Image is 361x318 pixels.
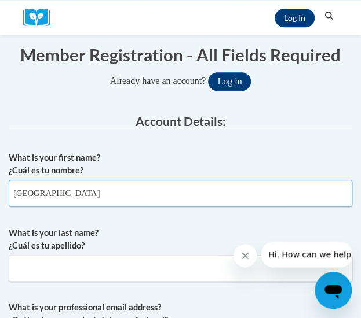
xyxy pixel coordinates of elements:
iframe: Button to launch messaging window [315,272,352,309]
h1: Member Registration - All Fields Required [9,43,352,66]
button: Log in [208,72,251,91]
input: Metadata input [9,180,352,206]
span: Account Details: [136,114,226,128]
img: Logo brand [23,9,58,27]
label: What is your last name? ¿Cuál es tu apellido? [9,227,352,252]
button: Search [320,9,338,23]
span: Already have an account? [110,76,206,86]
a: Cox Campus [23,9,58,27]
label: What is your first name? ¿Cuál es tu nombre? [9,151,352,177]
span: Hi. How can we help? [7,8,94,17]
iframe: Message from company [261,242,352,267]
iframe: Close message [234,244,257,267]
a: Log In [275,9,315,27]
input: Metadata input [9,255,352,282]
